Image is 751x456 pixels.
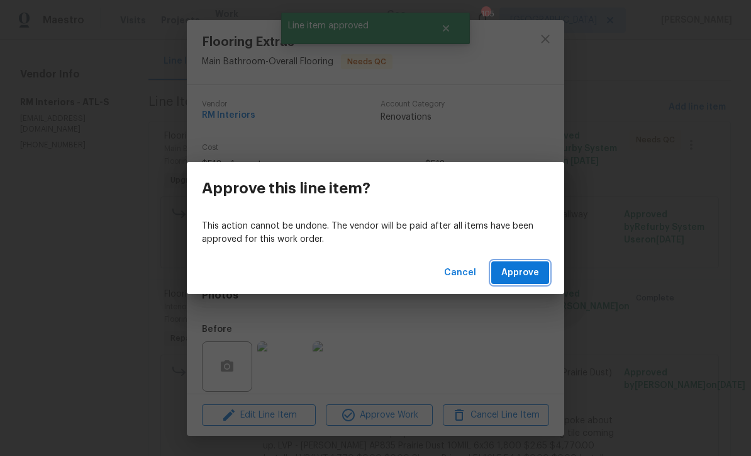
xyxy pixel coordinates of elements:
[439,261,481,285] button: Cancel
[202,180,370,197] h3: Approve this line item?
[491,261,549,285] button: Approve
[444,265,476,281] span: Cancel
[501,265,539,281] span: Approve
[202,220,549,246] p: This action cannot be undone. The vendor will be paid after all items have been approved for this...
